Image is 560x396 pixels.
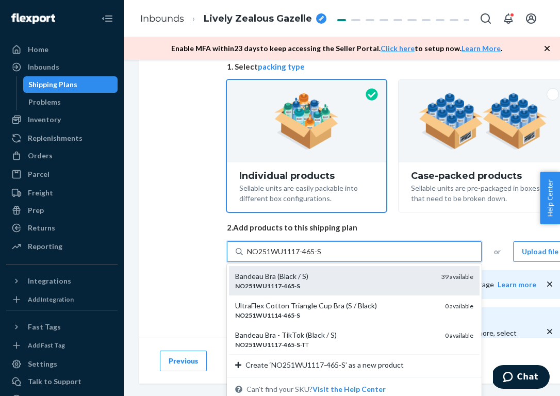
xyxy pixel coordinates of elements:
a: Freight [6,185,118,201]
ol: breadcrumbs [132,4,335,34]
div: Add Fast Tag [28,341,65,350]
div: Prep [28,205,44,216]
a: Click here [381,44,415,53]
a: Reporting [6,238,118,255]
button: Fast Tags [6,319,118,335]
button: close [545,326,555,337]
span: 0 available [445,302,473,310]
a: Inbounds [6,59,118,75]
div: Parcel [28,169,50,179]
button: Integrations [6,273,118,289]
em: S [297,341,300,349]
div: Returns [28,223,55,233]
div: Orders [28,151,53,161]
a: Parcel [6,166,118,183]
div: Integrations [28,276,71,286]
div: Bandeau Bra (Black / S) [235,271,433,282]
em: 465 [284,282,294,290]
div: Problems [28,97,61,107]
a: Replenishments [6,130,118,146]
img: case-pack.59cecea509d18c883b923b81aeac6d0b.png [419,93,547,150]
p: Enable MFA within 23 days to keep accessing the Seller Portal. to setup now. . [171,43,502,54]
button: Open account menu [521,8,541,29]
div: Settings [28,359,57,369]
a: Orders [6,147,118,164]
em: S [297,282,300,290]
div: - - -TT [235,340,437,349]
div: Fast Tags [28,322,61,332]
div: Sellable units are easily packable into different box configurations. [239,181,374,204]
button: Open notifications [498,8,519,29]
div: Inventory [28,114,61,125]
div: Case-packed products [411,171,555,181]
a: Home [6,41,118,58]
button: Learn more [498,279,536,290]
div: Individual products [239,171,374,181]
button: Previous [160,351,207,371]
em: NO251WU1114 [235,311,282,319]
span: 0 available [445,332,473,339]
a: Learn More [462,44,501,53]
span: Create ‘NO251WU1117-465-S’ as a new product [245,360,404,370]
div: Home [28,44,48,55]
a: Shipping Plans [23,76,118,93]
span: or [494,246,501,257]
img: Flexport logo [11,13,55,24]
button: Bandeau Bra (Black / S)NO251WU1117-465-S39 availableUltraFlex Cotton Triangle Cup Bra (S / Black)... [312,384,386,394]
a: Returns [6,220,118,236]
img: individual-pack.facf35554cb0f1810c75b2bd6df2d64e.png [274,93,339,150]
em: 465 [284,341,294,349]
em: NO251WU1117 [235,341,282,349]
div: Bandeau Bra - TikTok (Black / S) [235,330,437,340]
div: - - [235,311,437,320]
button: packing type [258,61,305,72]
div: Talk to Support [28,376,81,387]
button: Talk to Support [6,373,118,390]
a: Problems [23,94,118,110]
button: Open Search Box [475,8,496,29]
span: Lively Zealous Gazelle [204,12,312,26]
a: Inbounds [140,13,184,24]
div: Inbounds [28,62,59,72]
a: Settings [6,356,118,372]
em: S [297,311,300,319]
div: - - [235,282,433,290]
em: NO251WU1117 [235,282,282,290]
div: Freight [28,188,53,198]
div: Replenishments [28,133,83,143]
div: Sellable units are pre-packaged in boxes that need to be broken down. [411,181,555,204]
input: Bandeau Bra (Black / S)NO251WU1117-465-S39 availableUltraFlex Cotton Triangle Cup Bra (S / Black)... [247,246,323,257]
button: Close Navigation [97,8,118,29]
a: Prep [6,202,118,219]
span: 39 available [441,273,473,280]
a: Add Fast Tag [6,339,118,352]
button: close [545,279,555,290]
div: Add Integration [28,295,74,304]
span: Can't find your SKU? [246,384,386,394]
div: UltraFlex Cotton Triangle Cup Bra (S / Black) [235,301,437,311]
div: Shipping Plans [28,79,77,90]
a: Add Integration [6,293,118,306]
div: Reporting [28,241,62,252]
button: Help Center [540,172,560,224]
em: 465 [284,311,294,319]
a: Inventory [6,111,118,128]
iframe: Opens a widget where you can chat to one of our agents [493,365,550,391]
